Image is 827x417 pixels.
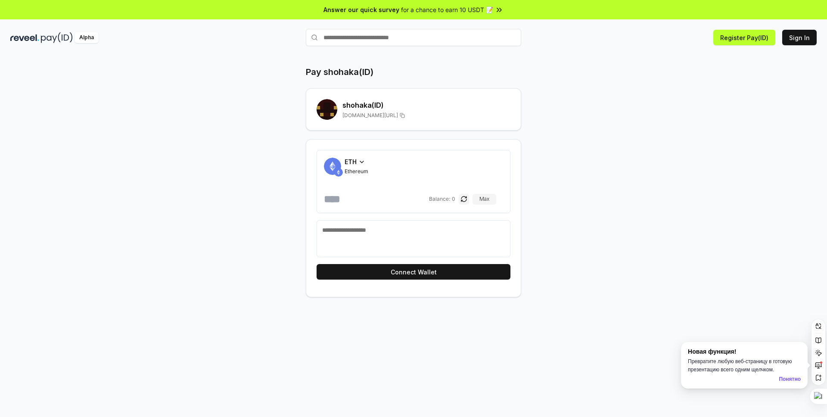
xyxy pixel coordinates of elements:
span: 0 [452,196,455,202]
span: Balance: [429,196,450,202]
span: for a chance to earn 10 USDT 📝 [401,5,493,14]
span: Answer our quick survey [323,5,399,14]
span: Ethereum [345,168,368,175]
img: reveel_dark [10,32,39,43]
button: Register Pay(ID) [713,30,775,45]
div: Alpha [75,32,99,43]
img: ETH.svg [334,168,343,177]
h2: shohaka (ID) [342,100,510,110]
button: Connect Wallet [317,264,510,280]
span: [DOMAIN_NAME][URL] [342,112,398,119]
span: ETH [345,157,357,166]
img: pay_id [41,32,73,43]
button: Max [473,194,496,204]
h1: Pay shohaka(ID) [306,66,373,78]
button: Sign In [782,30,817,45]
